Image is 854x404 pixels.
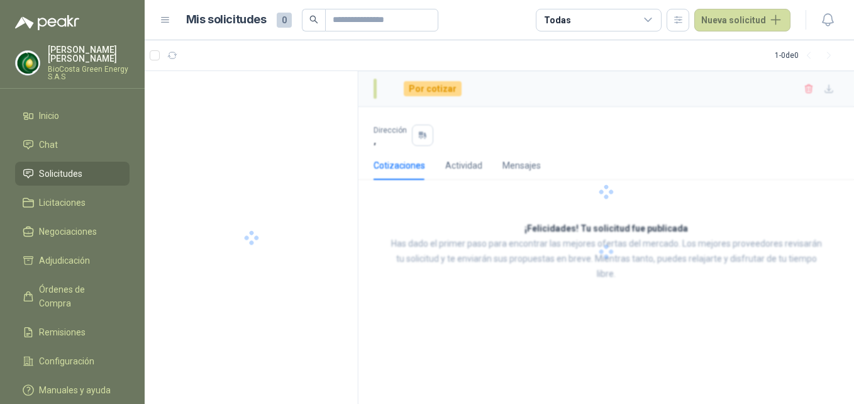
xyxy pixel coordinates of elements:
div: Todas [544,13,570,27]
span: Adjudicación [39,254,90,267]
span: Remisiones [39,325,86,339]
span: Manuales y ayuda [39,383,111,397]
a: Licitaciones [15,191,130,215]
span: Solicitudes [39,167,82,181]
a: Negociaciones [15,220,130,244]
span: search [309,15,318,24]
a: Chat [15,133,130,157]
img: Company Logo [16,51,40,75]
a: Solicitudes [15,162,130,186]
a: Adjudicación [15,249,130,272]
span: Inicio [39,109,59,123]
button: Nueva solicitud [694,9,790,31]
p: [PERSON_NAME] [PERSON_NAME] [48,45,130,63]
span: Chat [39,138,58,152]
img: Logo peakr [15,15,79,30]
div: 1 - 0 de 0 [775,45,839,65]
span: Negociaciones [39,225,97,238]
span: Configuración [39,354,94,368]
a: Inicio [15,104,130,128]
span: Licitaciones [39,196,86,210]
a: Remisiones [15,320,130,344]
span: 0 [277,13,292,28]
span: Órdenes de Compra [39,283,118,310]
a: Manuales y ayuda [15,378,130,402]
a: Órdenes de Compra [15,278,130,315]
h1: Mis solicitudes [186,11,267,29]
a: Configuración [15,349,130,373]
p: BioCosta Green Energy S.A.S [48,65,130,81]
